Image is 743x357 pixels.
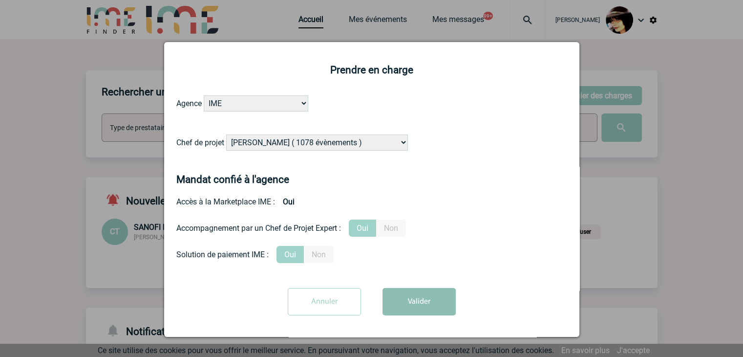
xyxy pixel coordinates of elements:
div: Prestation payante [176,220,567,237]
div: Solution de paiement IME : [176,250,269,259]
h2: Prendre en charge [176,64,567,76]
label: Non [376,220,406,237]
label: Chef de projet [176,138,224,147]
label: Non [304,246,334,263]
b: Oui [275,193,302,210]
h4: Mandat confié à l'agence [176,174,289,185]
label: Oui [349,220,376,237]
input: Annuler [288,288,361,315]
div: Conformité aux process achat client, Prise en charge de la facturation, Mutualisation de plusieur... [176,246,567,263]
label: Oui [276,246,304,263]
div: Accompagnement par un Chef de Projet Expert : [176,223,341,233]
div: Accès à la Marketplace IME : [176,193,567,210]
label: Agence [176,99,202,108]
button: Valider [382,288,456,315]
